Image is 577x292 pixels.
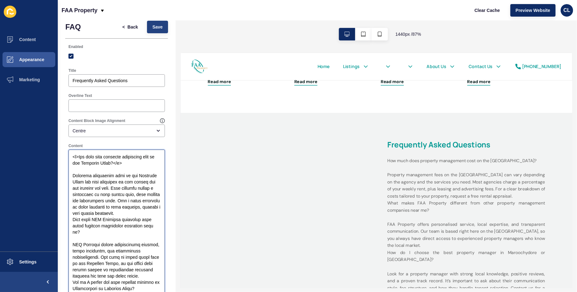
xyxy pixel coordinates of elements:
label: Title [68,68,76,73]
span: CL [563,7,570,13]
button: <Back [117,21,144,33]
a: Contact Us [333,12,360,19]
a: Read more [31,29,58,38]
a: About Us [284,12,307,19]
span: < [122,24,125,30]
span: Preview Website [516,7,550,13]
a: Read more [131,29,158,38]
span: 1440 px / 87 % [395,31,421,37]
a: Read more [231,29,258,38]
p: FAA Property [62,3,97,18]
a: Listings [188,12,207,19]
label: Enabled [68,44,83,49]
a: [PHONE_NUMBER] [386,12,440,19]
h2: Frequently Asked Questions [239,100,421,110]
label: Content Block Image Alignment [68,118,125,123]
div: [PHONE_NUMBER] [394,12,440,19]
span: Save [152,24,163,30]
label: Content [68,143,83,148]
span: Clear Cache [475,7,500,13]
button: Save [147,21,168,33]
h1: FAQ [65,23,81,31]
button: Clear Cache [469,4,505,17]
a: Read more [331,29,358,38]
a: Home [158,12,173,19]
img: FAA Property Logo [13,6,31,25]
span: Back [128,24,138,30]
div: open menu [68,125,165,137]
button: Preview Website [510,4,556,17]
label: Overline Text [68,93,92,98]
